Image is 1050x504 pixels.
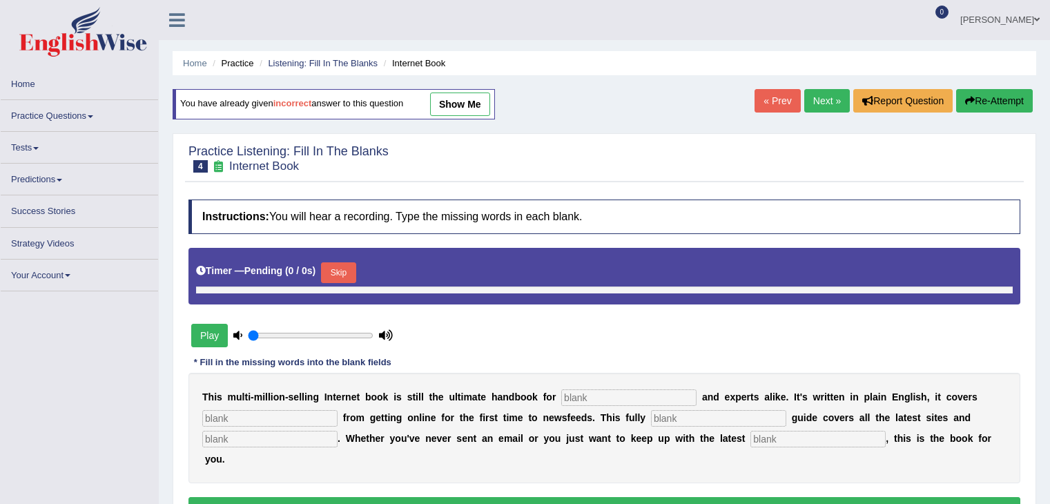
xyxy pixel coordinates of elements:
b: i [393,391,396,403]
b: e [839,412,845,423]
b: a [953,412,959,423]
b: u [449,391,455,403]
b: e [884,412,890,423]
b: f [567,412,570,423]
b: h [689,433,695,444]
b: m [463,391,471,403]
b: f [441,412,445,423]
b: o [951,391,957,403]
span: 4 [193,160,208,173]
b: h [432,391,438,403]
b: t [728,433,732,444]
b: i [804,412,806,423]
b: t [528,412,532,423]
a: Success Stories [1,195,158,222]
b: t [934,412,937,423]
b: t [917,412,921,423]
b: e [963,391,969,403]
b: a [764,391,770,403]
b: i [387,412,390,423]
b: l [910,391,913,403]
b: l [770,391,772,403]
b: d [965,412,971,423]
b: s [289,391,294,403]
b: s [912,412,917,423]
b: h [355,433,361,444]
b: , [927,391,930,403]
b: t [429,391,433,403]
b: v [437,433,443,444]
b: h [879,412,885,423]
b: Pending [244,265,282,276]
b: u [555,433,561,444]
b: n [425,433,431,444]
b: t [607,433,611,444]
b: l [268,391,271,403]
b: s [587,412,592,423]
b: i [271,391,273,403]
b: c [946,391,952,403]
b: h [369,433,376,444]
b: e [570,412,576,423]
b: o [527,391,533,403]
b: v [409,433,415,444]
b: t [333,391,336,403]
a: Home [183,58,207,68]
b: e [833,391,839,403]
b: ( [285,265,289,276]
a: « Prev [755,89,800,113]
a: Predictions [1,164,158,191]
h4: You will hear a recording. Type the missing words in each blank. [188,200,1020,234]
b: y [544,433,550,444]
b: r [552,391,556,403]
b: n [414,412,420,423]
b: r [534,433,538,444]
b: ' [407,433,409,444]
b: i [483,412,485,423]
b: l [895,412,898,423]
b: f [343,412,347,423]
b: t [875,412,879,423]
b: l [299,391,302,403]
b: - [251,391,254,403]
b: i [518,433,521,444]
b: t [478,391,481,403]
b: e [636,433,641,444]
b: s [396,391,402,403]
b: o [445,412,451,423]
b: n [959,412,965,423]
b: u [658,433,664,444]
b: n [708,391,714,403]
b: f [543,391,547,403]
b: y [640,412,645,423]
span: 0 [935,6,949,19]
b: u [401,433,407,444]
b: n [503,391,509,403]
b: i [506,412,509,423]
b: h [492,391,498,403]
b: i [461,391,464,403]
b: e [641,433,647,444]
b: i [248,391,251,403]
b: v [834,412,839,423]
b: g [904,391,911,403]
b: n [345,391,351,403]
b: l [421,391,424,403]
b: f [625,412,629,423]
b: m [504,433,512,444]
b: e [375,433,380,444]
h2: Practice Listening: Fill In The Blanks [188,145,389,173]
b: s [943,412,949,423]
b: e [741,391,747,403]
b: p [864,391,871,403]
b: r [346,412,349,423]
b: e [442,433,447,444]
b: i [422,412,425,423]
b: n [307,391,313,403]
b: t [700,433,703,444]
b: i [878,391,881,403]
b: i [935,391,937,403]
b: e [351,391,357,403]
small: Exam occurring question [211,160,226,173]
b: n [279,391,285,403]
